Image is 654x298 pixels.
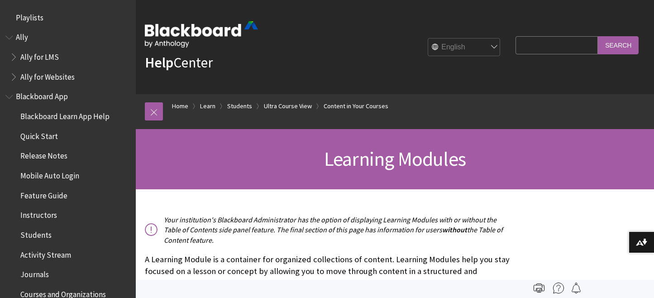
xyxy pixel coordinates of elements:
[16,30,28,42] span: Ally
[264,101,312,112] a: Ultra Course View
[16,10,43,22] span: Playlists
[20,188,67,200] span: Feature Guide
[145,53,173,72] strong: Help
[20,109,110,121] span: Blackboard Learn App Help
[20,69,75,82] span: Ally for Websites
[571,283,582,293] img: Follow this page
[227,101,252,112] a: Students
[145,215,511,245] p: Your institution's Blackboard Administrator has the option of displaying Learning Modules with or...
[20,247,71,260] span: Activity Stream
[16,89,68,101] span: Blackboard App
[534,283,544,293] img: Print
[145,21,258,48] img: Blackboard by Anthology
[20,267,49,279] span: Journals
[442,225,467,234] span: without
[428,38,501,57] select: Site Language Selector
[598,36,639,54] input: Search
[20,149,67,161] span: Release Notes
[20,227,52,240] span: Students
[5,10,130,25] nav: Book outline for Playlists
[20,168,79,180] span: Mobile Auto Login
[172,101,188,112] a: Home
[145,53,213,72] a: HelpCenter
[20,208,57,220] span: Instructors
[324,101,388,112] a: Content in Your Courses
[553,283,564,293] img: More help
[20,129,58,141] span: Quick Start
[324,146,466,171] span: Learning Modules
[5,30,130,85] nav: Book outline for Anthology Ally Help
[200,101,215,112] a: Learn
[20,49,59,62] span: Ally for LMS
